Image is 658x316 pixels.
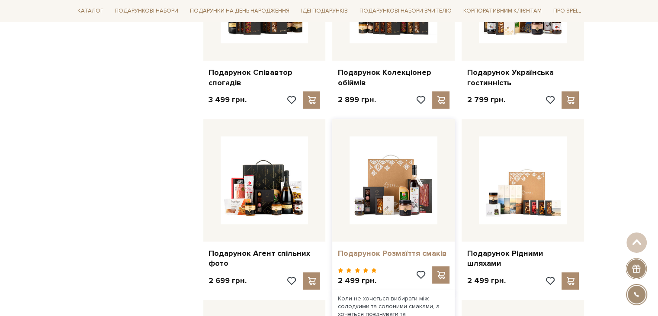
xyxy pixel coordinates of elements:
a: Подарунки на День народження [186,4,293,18]
p: 2 499 грн. [337,276,377,286]
p: 2 799 грн. [467,95,505,105]
a: Каталог [74,4,107,18]
p: 2 899 грн. [337,95,376,105]
a: Подарунок Агент спільних фото [209,248,321,269]
a: Подарунок Розмаїття смаків [337,248,449,258]
p: 2 499 грн. [467,276,505,286]
a: Подарунок Рідними шляхами [467,248,579,269]
p: 2 699 грн. [209,276,247,286]
p: 3 499 грн. [209,95,247,105]
a: Про Spell [549,4,584,18]
a: Подарункові набори Вчителю [356,3,455,18]
a: Подарункові набори [111,4,182,18]
a: Подарунок Українська гостинність [467,68,579,88]
a: Ідеї подарунків [298,4,351,18]
a: Подарунок Співавтор спогадів [209,68,321,88]
a: Подарунок Колекціонер обіймів [337,68,449,88]
a: Корпоративним клієнтам [460,4,545,18]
